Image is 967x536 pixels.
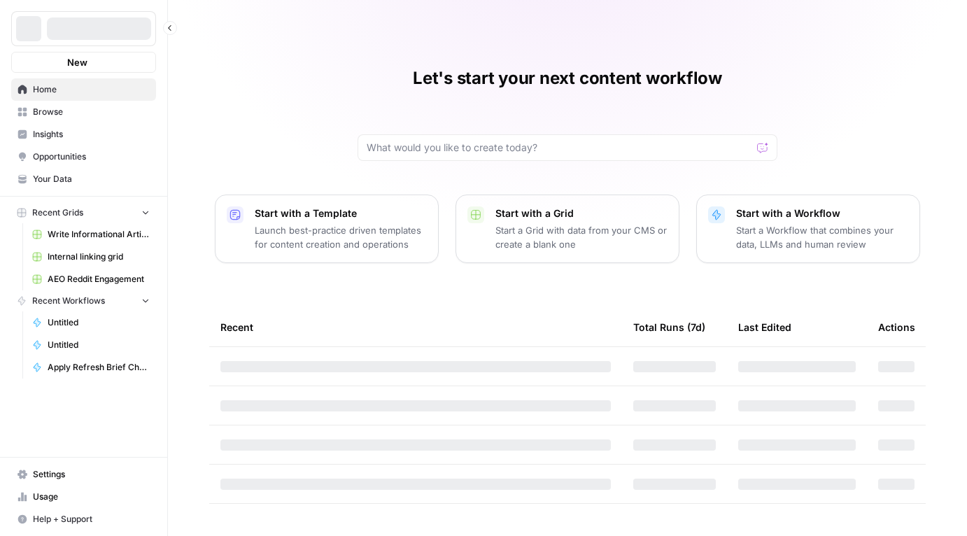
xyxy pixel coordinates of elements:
button: Recent Workflows [11,290,156,311]
p: Launch best-practice driven templates for content creation and operations [255,223,427,251]
a: Settings [11,463,156,486]
p: Start a Grid with data from your CMS or create a blank one [495,223,668,251]
a: Browse [11,101,156,123]
div: Total Runs (7d) [633,308,705,346]
span: Untitled [48,339,150,351]
span: New [67,55,87,69]
div: Actions [878,308,915,346]
span: Recent Workflows [32,295,105,307]
p: Start with a Grid [495,206,668,220]
span: Internal linking grid [48,251,150,263]
a: Internal linking grid [26,246,156,268]
span: AEO Reddit Engagement [48,273,150,285]
p: Start a Workflow that combines your data, LLMs and human review [736,223,908,251]
a: Your Data [11,168,156,190]
span: Untitled [48,316,150,329]
span: Apply Refresh Brief Changes [48,361,150,374]
span: Home [33,83,150,96]
span: Recent Grids [32,206,83,219]
span: Browse [33,106,150,118]
button: Start with a TemplateLaunch best-practice driven templates for content creation and operations [215,195,439,263]
button: Start with a WorkflowStart a Workflow that combines your data, LLMs and human review [696,195,920,263]
div: Recent [220,308,611,346]
a: Apply Refresh Brief Changes [26,356,156,379]
div: Last Edited [738,308,791,346]
button: Recent Grids [11,202,156,223]
p: Start with a Workflow [736,206,908,220]
span: Opportunities [33,150,150,163]
a: AEO Reddit Engagement [26,268,156,290]
h1: Let's start your next content workflow [413,67,722,90]
a: Home [11,78,156,101]
span: Write Informational Article [48,228,150,241]
a: Usage [11,486,156,508]
a: Insights [11,123,156,146]
a: Write Informational Article [26,223,156,246]
span: Settings [33,468,150,481]
a: Untitled [26,334,156,356]
span: Usage [33,491,150,503]
p: Start with a Template [255,206,427,220]
input: What would you like to create today? [367,141,751,155]
button: Help + Support [11,508,156,530]
a: Opportunities [11,146,156,168]
span: Your Data [33,173,150,185]
button: New [11,52,156,73]
span: Help + Support [33,513,150,526]
span: Insights [33,128,150,141]
button: Start with a GridStart a Grid with data from your CMS or create a blank one [456,195,679,263]
a: Untitled [26,311,156,334]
